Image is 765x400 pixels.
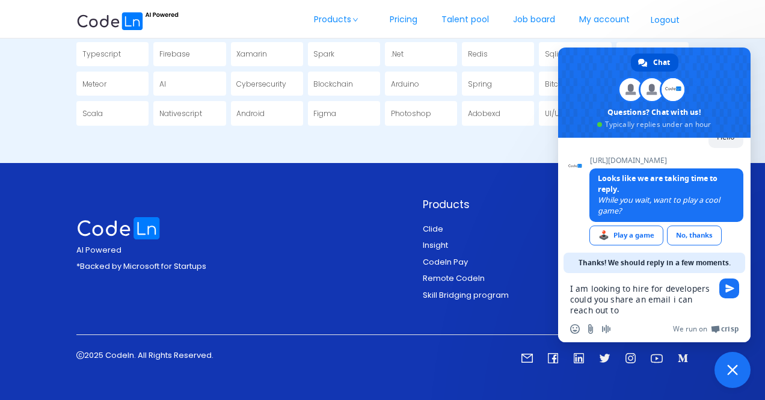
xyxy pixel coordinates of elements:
[76,351,84,359] i: icon: copyright
[76,244,121,256] span: AI Powered
[462,42,534,66] a: Redis
[423,256,468,268] a: Codeln Pay
[236,79,286,89] span: Cybersecurity
[539,101,611,125] a: UI/UX
[599,352,610,364] i: icon: twitter
[468,79,492,89] span: Spring
[677,352,689,364] i: icon: medium
[153,101,226,125] a: Nativescript
[721,324,739,334] span: Crisp
[423,197,509,212] p: Products
[159,49,190,59] span: Firebase
[545,79,570,89] span: Bitcoin
[423,272,485,284] a: Remote Codeln
[468,108,500,118] span: Adobexd
[714,352,751,388] div: Close chat
[468,49,488,59] span: Redis
[231,101,303,125] a: Android
[385,72,457,96] a: Arduino
[391,79,419,89] span: Arduino
[76,349,214,362] p: 2025 Codeln. All Rights Reserved.
[570,324,580,334] span: Insert an emoji
[231,72,303,96] a: Cybersecurity
[598,230,609,240] span: 🕹️
[573,352,585,364] i: icon: linkedin
[76,72,149,96] a: Meteor
[547,352,559,364] i: icon: facebook
[313,49,334,59] span: Spark
[76,101,149,125] a: Scala
[423,289,509,301] a: Skill Bridging program
[236,49,267,59] span: Xamarin
[598,195,720,216] span: While you wait, want to play a cool game?
[545,49,565,59] span: Sqlite
[82,79,106,89] span: Meteor
[76,42,149,66] a: Typescript
[391,49,404,59] span: .Net
[586,324,595,334] span: Send a file
[313,108,336,118] span: Figma
[673,324,739,334] a: We run onCrisp
[545,108,564,118] span: UI/UX
[616,42,689,66] a: Rails
[236,108,265,118] span: Android
[570,283,712,316] textarea: Compose your message...
[599,354,610,366] a: icon: twitter
[308,101,380,125] a: Figma
[391,108,431,118] span: Photoshop
[677,354,689,366] a: icon: medium
[76,217,161,239] img: logo
[82,108,103,118] span: Scala
[651,352,662,364] i: icon: youtube
[547,354,559,366] a: icon: facebook
[625,354,636,366] a: icon: instagram
[719,278,739,298] span: Send
[423,239,448,251] a: Insight
[76,260,206,272] p: *Backed by Microsoft for Startups
[625,352,636,364] i: icon: instagram
[631,54,678,72] div: Chat
[462,101,534,125] a: Adobexd
[462,72,534,96] a: Spring
[521,352,533,364] i: icon: mail
[589,156,743,165] span: [URL][DOMAIN_NAME]
[159,108,202,118] span: Nativescript
[539,72,611,96] a: Bitcoin
[308,72,380,96] a: Blockchain
[423,223,443,235] a: Clide
[521,354,533,366] a: icon: mail
[673,324,707,334] span: We run on
[82,49,121,59] span: Typescript
[231,42,303,66] a: Xamarin
[313,79,353,89] span: Blockchain
[579,253,731,273] span: Thanks! We should reply in a few moments.
[573,354,585,366] a: icon: linkedin
[651,354,662,366] a: icon: youtube
[601,324,611,334] span: Audio message
[352,17,359,23] i: icon: down
[153,72,226,96] a: AI
[308,42,380,66] a: Spark
[653,54,670,72] span: Chat
[385,101,457,125] a: Photoshop
[159,79,166,89] span: AI
[667,226,722,245] div: No, thanks
[153,42,226,66] a: Firebase
[598,173,717,194] span: Looks like we are taking time to reply.
[385,42,457,66] a: .Net
[589,226,663,245] div: Play a game
[539,42,611,66] a: Sqlite
[76,10,179,30] img: ai.87e98a1d.svg
[642,11,689,30] button: Logout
